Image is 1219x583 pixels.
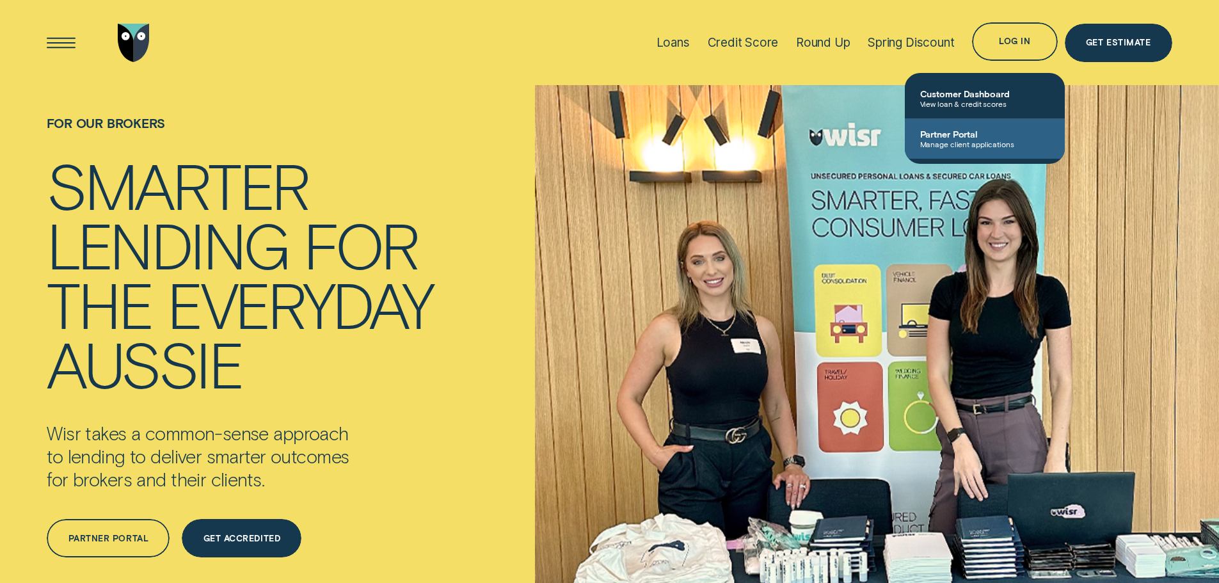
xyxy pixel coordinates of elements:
div: the [47,274,152,333]
div: Spring Discount [868,35,954,50]
a: Partner Portal [47,519,170,557]
p: Wisr takes a common-sense approach to lending to deliver smarter outcomes for brokers and their c... [47,422,417,491]
div: Credit Score [708,35,779,50]
span: Manage client applications [920,140,1049,148]
img: Wisr [118,24,150,62]
h1: For Our Brokers [47,116,432,155]
span: Customer Dashboard [920,88,1049,99]
div: lending [47,214,289,274]
div: for [303,214,418,274]
button: Log in [972,22,1057,61]
a: Get Estimate [1065,24,1172,62]
span: Partner Portal [920,129,1049,140]
span: View loan & credit scores [920,99,1049,108]
button: Open Menu [42,24,81,62]
h4: Smarter lending for the everyday Aussie [47,155,432,393]
div: Loans [657,35,690,50]
div: Smarter [47,155,308,214]
a: Get Accredited [182,519,301,557]
div: Aussie [47,333,242,393]
div: Round Up [796,35,850,50]
div: everyday [167,274,432,333]
a: Partner PortalManage client applications [905,118,1065,159]
a: Customer DashboardView loan & credit scores [905,78,1065,118]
